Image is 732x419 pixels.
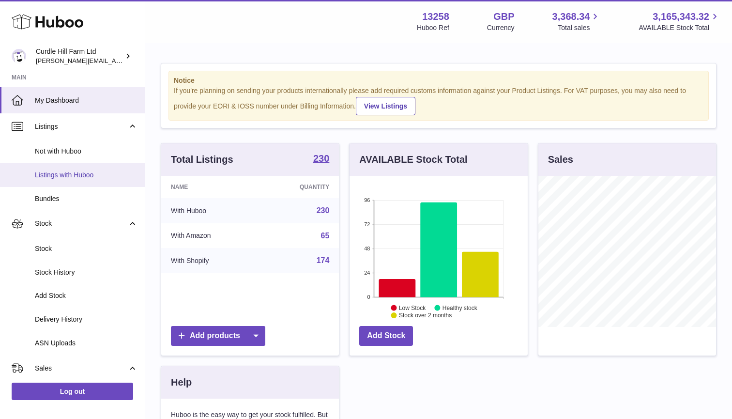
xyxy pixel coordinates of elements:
[365,246,370,251] text: 48
[487,23,515,32] div: Currency
[442,304,478,311] text: Healthy stock
[35,339,137,348] span: ASN Uploads
[417,23,449,32] div: Huboo Ref
[161,248,259,273] td: With Shopify
[36,47,123,65] div: Curdle Hill Farm Ltd
[36,57,194,64] span: [PERSON_NAME][EMAIL_ADDRESS][DOMAIN_NAME]
[493,10,514,23] strong: GBP
[365,197,370,203] text: 96
[558,23,601,32] span: Total sales
[639,10,720,32] a: 3,165,343.32 AVAILABLE Stock Total
[12,383,133,400] a: Log out
[35,147,137,156] span: Not with Huboo
[365,221,370,227] text: 72
[548,153,573,166] h3: Sales
[399,304,426,311] text: Low Stock
[35,96,137,105] span: My Dashboard
[171,153,233,166] h3: Total Listings
[321,232,330,240] a: 65
[399,312,452,319] text: Stock over 2 months
[359,326,413,346] a: Add Stock
[35,268,137,277] span: Stock History
[552,10,590,23] span: 3,368.34
[171,326,265,346] a: Add products
[367,294,370,300] text: 0
[35,315,137,324] span: Delivery History
[313,154,329,163] strong: 230
[422,10,449,23] strong: 13258
[35,171,137,180] span: Listings with Huboo
[359,153,467,166] h3: AVAILABLE Stock Total
[171,376,192,389] h3: Help
[161,223,259,248] td: With Amazon
[317,256,330,264] a: 174
[174,86,703,115] div: If you're planning on sending your products internationally please add required customs informati...
[653,10,709,23] span: 3,165,343.32
[639,23,720,32] span: AVAILABLE Stock Total
[317,206,330,215] a: 230
[365,270,370,276] text: 24
[259,176,339,198] th: Quantity
[35,219,127,228] span: Stock
[12,49,26,63] img: charlotte@diddlysquatfarmshop.com
[161,198,259,223] td: With Huboo
[35,194,137,203] span: Bundles
[313,154,329,165] a: 230
[174,76,703,85] strong: Notice
[552,10,601,32] a: 3,368.34 Total sales
[35,244,137,253] span: Stock
[35,122,127,131] span: Listings
[35,291,137,300] span: Add Stock
[35,364,127,373] span: Sales
[161,176,259,198] th: Name
[356,97,415,115] a: View Listings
